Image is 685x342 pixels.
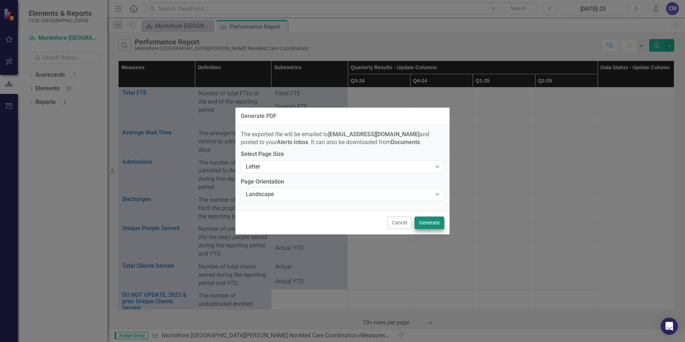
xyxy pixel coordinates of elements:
[387,217,412,229] button: Cancel
[241,131,429,146] span: The exported file will be emailed to and posted to your . It can also be downloaded from .
[328,131,420,138] strong: [EMAIL_ADDRESS][DOMAIN_NAME]
[246,190,432,199] div: Landscape
[661,318,678,335] div: Open Intercom Messenger
[241,178,444,186] label: Page Orientation
[277,139,308,146] strong: Alerts Inbox
[241,150,444,158] label: Select Page Size
[241,113,277,119] div: Generate PDF
[246,163,432,171] div: Letter
[415,217,444,229] button: Generate
[391,139,420,146] strong: Documents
